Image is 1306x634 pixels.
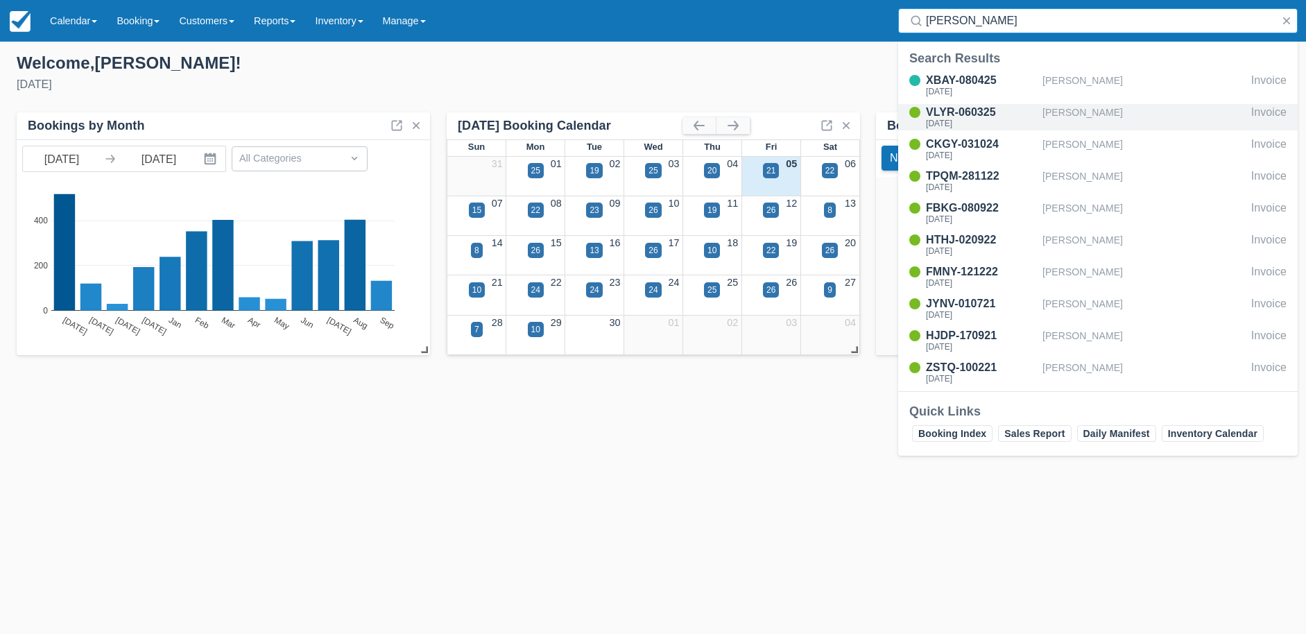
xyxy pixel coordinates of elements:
a: ZSTQ-100221[DATE][PERSON_NAME]Invoice [898,359,1298,386]
div: Invoice [1251,232,1287,258]
div: 7 [474,323,479,336]
a: 16 [610,237,621,248]
a: 15 [551,237,562,248]
div: [PERSON_NAME] [1042,72,1246,98]
div: Invoice [1251,168,1287,194]
div: TPQM-281122 [926,168,1037,185]
div: 8 [827,204,832,216]
div: 26 [648,244,658,257]
a: 20 [845,237,856,248]
div: FBKG-080922 [926,200,1037,216]
a: 08 [551,198,562,209]
div: 19 [707,204,716,216]
a: 26 [786,277,797,288]
a: 06 [845,158,856,169]
a: Daily Manifest [1077,425,1156,442]
a: 21 [492,277,503,288]
div: HTHJ-020922 [926,232,1037,248]
a: 24 [668,277,679,288]
a: XBAY-080425[DATE][PERSON_NAME]Invoice [898,72,1298,98]
div: Quick Links [909,403,1287,420]
a: JYNV-010721[DATE][PERSON_NAME]Invoice [898,295,1298,322]
div: [DATE] [926,215,1037,223]
div: [PERSON_NAME] [1042,232,1246,258]
a: 09 [610,198,621,209]
div: Invoice [1251,327,1287,354]
div: 26 [766,204,775,216]
div: 26 [648,204,658,216]
div: [DATE] [926,247,1037,255]
div: FMNY-121222 [926,264,1037,280]
div: 24 [590,284,599,296]
a: 17 [668,237,679,248]
div: [DATE] [926,375,1037,383]
a: 27 [845,277,856,288]
div: 19 [590,164,599,177]
div: 22 [825,164,834,177]
a: 22 [551,277,562,288]
div: [PERSON_NAME] [1042,200,1246,226]
div: 26 [825,244,834,257]
a: 02 [610,158,621,169]
div: Invoice [1251,359,1287,386]
div: 10 [472,284,481,296]
a: 04 [845,317,856,328]
a: 13 [845,198,856,209]
img: checkfront-main-nav-mini-logo.png [10,11,31,32]
div: 15 [472,204,481,216]
a: Booking Index [912,425,993,442]
div: 24 [531,284,540,296]
div: 25 [648,164,658,177]
a: 11 [727,198,738,209]
a: 28 [492,317,503,328]
span: Sat [823,142,837,152]
a: VLYR-060325[DATE][PERSON_NAME]Invoice [898,104,1298,130]
input: End Date [120,146,198,171]
div: 23 [590,204,599,216]
input: Search ( / ) [926,8,1275,33]
a: 23 [610,277,621,288]
div: Invoice [1251,295,1287,322]
a: Inventory Calendar [1162,425,1264,442]
a: 05 [786,158,797,169]
div: [DATE] [926,279,1037,287]
div: [PERSON_NAME] [1042,264,1246,290]
div: [PERSON_NAME] [1042,359,1246,386]
button: New 0 [882,146,930,171]
div: [PERSON_NAME] [1042,136,1246,162]
div: [PERSON_NAME] [1042,295,1246,322]
div: Invoice [1251,200,1287,226]
div: [PERSON_NAME] [1042,168,1246,194]
input: Start Date [23,146,101,171]
a: 03 [668,158,679,169]
div: 9 [827,284,832,296]
a: 01 [551,158,562,169]
div: XBAY-080425 [926,72,1037,89]
div: Invoice [1251,136,1287,162]
div: CKGY-031024 [926,136,1037,153]
span: Dropdown icon [347,151,361,165]
div: 25 [707,284,716,296]
button: Interact with the calendar and add the check-in date for your trip. [198,146,225,171]
a: 14 [492,237,503,248]
div: Search Results [909,50,1287,67]
span: Wed [644,142,662,152]
div: Invoice [1251,72,1287,98]
a: FBKG-080922[DATE][PERSON_NAME]Invoice [898,200,1298,226]
a: 03 [786,317,797,328]
a: 25 [727,277,738,288]
a: Sales Report [998,425,1071,442]
span: Fri [766,142,777,152]
a: 07 [492,198,503,209]
div: VLYR-060325 [926,104,1037,121]
div: 20 [707,164,716,177]
div: JYNV-010721 [926,295,1037,312]
div: 24 [648,284,658,296]
div: [DATE] [926,311,1037,319]
div: HJDP-170921 [926,327,1037,344]
div: [DATE] Booking Calendar [458,118,682,134]
span: Sun [468,142,485,152]
div: 22 [766,244,775,257]
a: 18 [727,237,738,248]
a: FMNY-121222[DATE][PERSON_NAME]Invoice [898,264,1298,290]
